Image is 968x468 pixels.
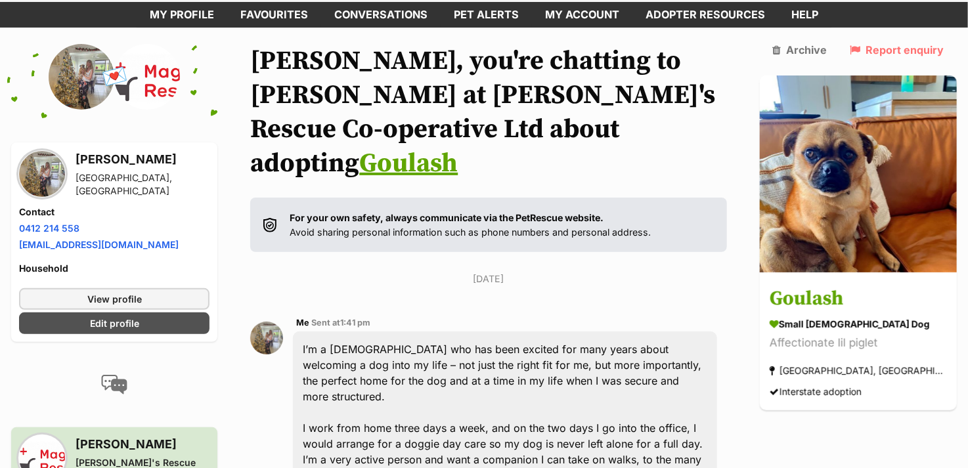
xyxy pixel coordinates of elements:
p: Avoid sharing personal information such as phone numbers and personal address. [290,211,651,239]
a: View profile [19,288,209,310]
div: Affectionate lil piglet [770,334,947,352]
img: conversation-icon-4a6f8262b818ee0b60e3300018af0b2d0b884aa5de6e9bcb8d3d4eeb1a70a7c4.svg [101,375,127,394]
img: Kate Fletcher profile pic [250,322,283,354]
img: Kate Fletcher profile pic [19,151,65,197]
a: [EMAIL_ADDRESS][DOMAIN_NAME] [19,239,179,250]
img: Maggie's Rescue Co-operative Ltd profile pic [114,44,180,110]
h3: [PERSON_NAME] [76,435,209,454]
h3: [PERSON_NAME] [76,150,209,169]
a: Adopter resources [632,2,778,28]
p: [DATE] [250,272,727,286]
h4: Household [19,262,209,275]
span: Me [296,318,309,328]
a: Goulash [359,147,458,180]
a: conversations [321,2,441,28]
span: 💌 [100,62,129,91]
div: Interstate adoption [770,383,862,400]
span: Edit profile [90,316,139,330]
a: Archive [773,44,827,56]
h1: [PERSON_NAME], you're chatting to [PERSON_NAME] at [PERSON_NAME]'s Rescue Co-operative Ltd about ... [250,44,727,181]
span: Sent at [311,318,370,328]
a: 0412 214 558 [19,223,79,234]
a: Help [778,2,831,28]
a: My account [532,2,632,28]
a: Favourites [227,2,321,28]
strong: For your own safety, always communicate via the PetRescue website. [290,212,604,223]
h4: Contact [19,205,209,219]
a: Report enquiry [850,44,944,56]
div: [GEOGRAPHIC_DATA], [GEOGRAPHIC_DATA] [76,171,209,198]
a: Goulash small [DEMOGRAPHIC_DATA] Dog Affectionate lil piglet [GEOGRAPHIC_DATA], [GEOGRAPHIC_DATA]... [760,274,957,410]
div: small [DEMOGRAPHIC_DATA] Dog [770,317,947,331]
a: My profile [137,2,227,28]
h3: Goulash [770,284,947,314]
span: View profile [87,292,142,306]
span: 1:41 pm [340,318,370,328]
img: Kate Fletcher profile pic [49,44,114,110]
div: [GEOGRAPHIC_DATA], [GEOGRAPHIC_DATA] [770,362,947,379]
a: Pet alerts [441,2,532,28]
img: Goulash [760,75,957,272]
a: Edit profile [19,312,209,334]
